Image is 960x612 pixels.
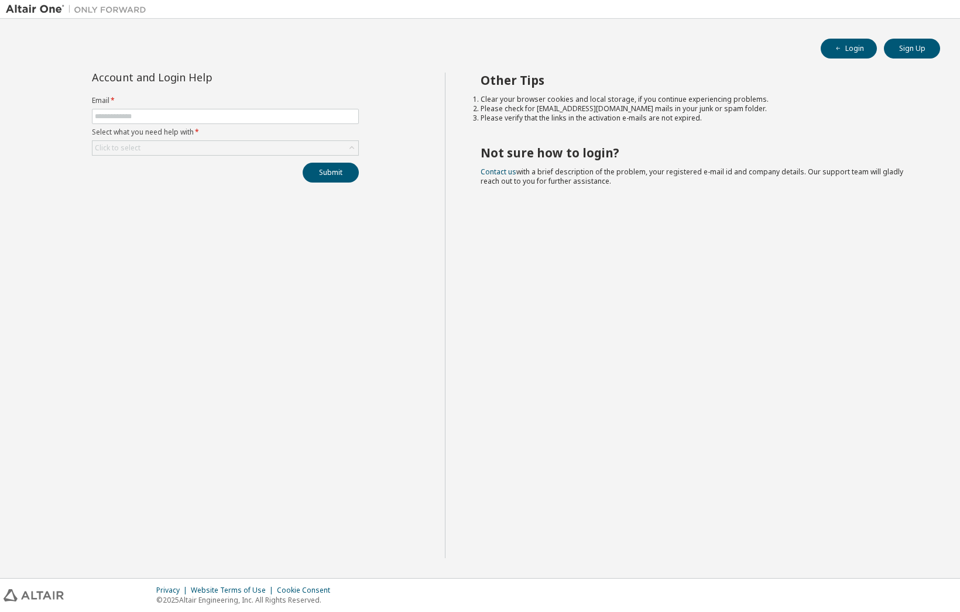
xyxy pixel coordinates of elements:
[277,586,337,595] div: Cookie Consent
[821,39,877,59] button: Login
[191,586,277,595] div: Website Terms of Use
[92,128,359,137] label: Select what you need help with
[303,163,359,183] button: Submit
[481,104,920,114] li: Please check for [EMAIL_ADDRESS][DOMAIN_NAME] mails in your junk or spam folder.
[156,595,337,605] p: © 2025 Altair Engineering, Inc. All Rights Reserved.
[4,589,64,601] img: altair_logo.svg
[884,39,940,59] button: Sign Up
[6,4,152,15] img: Altair One
[156,586,191,595] div: Privacy
[481,73,920,88] h2: Other Tips
[92,73,306,82] div: Account and Login Help
[92,96,359,105] label: Email
[481,145,920,160] h2: Not sure how to login?
[95,143,140,153] div: Click to select
[92,141,358,155] div: Click to select
[481,167,516,177] a: Contact us
[481,95,920,104] li: Clear your browser cookies and local storage, if you continue experiencing problems.
[481,167,903,186] span: with a brief description of the problem, your registered e-mail id and company details. Our suppo...
[481,114,920,123] li: Please verify that the links in the activation e-mails are not expired.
